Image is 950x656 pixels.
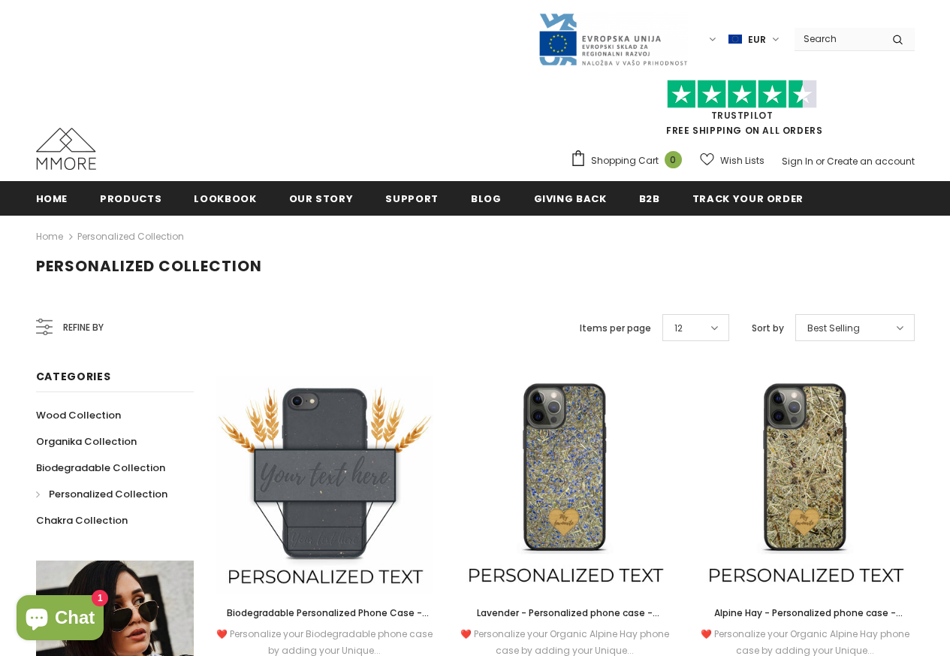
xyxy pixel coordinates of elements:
a: Giving back [534,181,607,215]
a: Create an account [827,155,915,168]
span: Refine by [63,319,104,336]
span: support [385,192,439,206]
a: Wish Lists [700,147,765,174]
a: Shopping Cart 0 [570,150,689,172]
span: Our Story [289,192,354,206]
span: B2B [639,192,660,206]
a: Our Story [289,181,354,215]
span: Best Selling [807,321,860,336]
a: B2B [639,181,660,215]
span: 0 [665,151,682,168]
span: Personalized Collection [36,255,262,277]
a: Products [100,181,161,215]
inbox-online-store-chat: Shopify online store chat [12,595,108,644]
span: Wish Lists [720,153,765,168]
a: Biodegradable Personalized Phone Case - Black [216,605,434,621]
span: Home [36,192,68,206]
span: FREE SHIPPING ON ALL ORDERS [570,86,915,137]
span: Biodegradable Personalized Phone Case - Black [227,606,429,636]
label: Sort by [752,321,784,336]
a: Track your order [692,181,804,215]
span: Lookbook [194,192,256,206]
a: Personalized Collection [36,481,167,507]
span: Blog [471,192,502,206]
a: Javni Razpis [538,32,688,45]
span: or [816,155,825,168]
span: Chakra Collection [36,513,128,528]
span: Biodegradable Collection [36,461,165,475]
a: Organika Collection [36,428,137,455]
a: Blog [471,181,502,215]
label: Items per page [580,321,651,336]
a: Home [36,181,68,215]
span: Track your order [692,192,804,206]
img: Trust Pilot Stars [667,80,817,109]
span: Categories [36,369,111,384]
a: Biodegradable Collection [36,455,165,481]
span: EUR [748,32,766,47]
span: Giving back [534,192,607,206]
img: Javni Razpis [538,12,688,67]
a: Home [36,228,63,246]
input: Search Site [795,28,881,50]
span: Lavender - Personalized phone case - Personalized gift [477,606,659,636]
a: Sign In [782,155,813,168]
span: Products [100,192,161,206]
a: Trustpilot [711,109,774,122]
a: Lookbook [194,181,256,215]
a: Wood Collection [36,402,121,428]
a: Alpine Hay - Personalized phone case - Personalized gift [697,605,915,621]
span: 12 [674,321,683,336]
a: support [385,181,439,215]
span: Personalized Collection [49,487,167,501]
img: MMORE Cases [36,128,96,170]
span: Organika Collection [36,434,137,449]
a: Personalized Collection [77,230,184,243]
span: Shopping Cart [591,153,659,168]
span: Wood Collection [36,408,121,422]
a: Chakra Collection [36,507,128,534]
span: Alpine Hay - Personalized phone case - Personalized gift [714,606,903,636]
a: Lavender - Personalized phone case - Personalized gift [457,605,674,621]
